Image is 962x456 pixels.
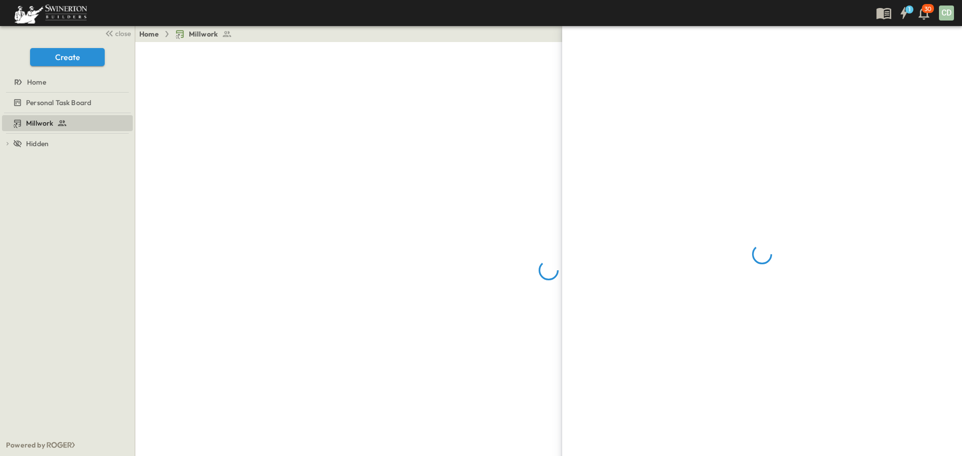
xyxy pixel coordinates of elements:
a: Home [139,29,159,39]
button: Create [30,48,105,66]
span: Personal Task Board [26,98,91,108]
span: Millwork [189,29,218,39]
nav: breadcrumbs [139,29,238,39]
div: test [2,115,133,131]
div: CD [939,6,954,21]
span: Millwork [26,118,53,128]
p: 30 [924,5,931,13]
h6: 1 [908,6,910,14]
span: Home [27,77,46,87]
div: test [2,95,133,111]
img: 6c363589ada0b36f064d841b69d3a419a338230e66bb0a533688fa5cc3e9e735.png [12,3,89,24]
span: close [115,29,131,39]
span: Hidden [26,139,49,149]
